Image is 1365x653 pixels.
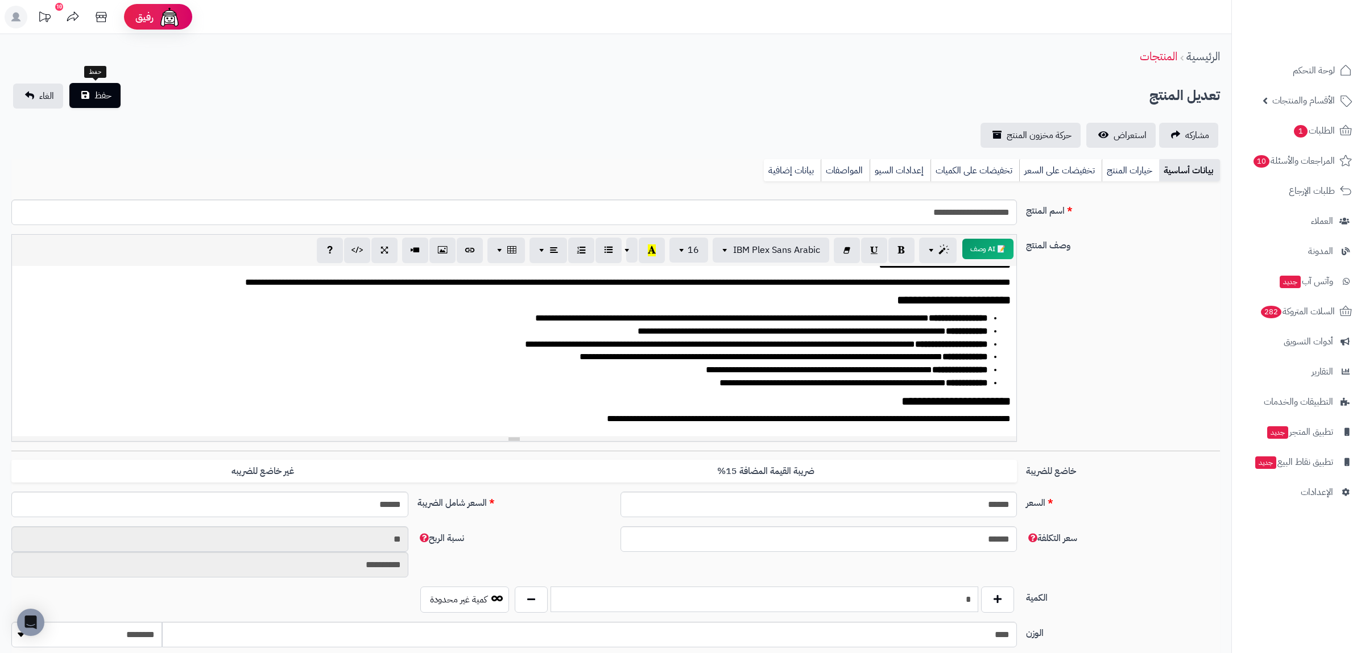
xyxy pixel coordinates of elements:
[84,66,106,78] div: حفظ
[1239,147,1358,174] a: المراجعات والأسئلة10
[1272,93,1335,109] span: الأقسام والمنتجات
[1301,484,1333,500] span: الإعدادات
[1239,177,1358,205] a: طلبات الإرجاع
[1239,448,1358,476] a: تطبيق نقاط البيعجديد
[1239,57,1358,84] a: لوحة التحكم
[1185,128,1209,142] span: مشاركه
[1114,128,1147,142] span: استعراض
[1239,328,1358,355] a: أدوات التسويق
[1021,460,1225,478] label: خاضع للضريبة
[158,6,181,28] img: ai-face.png
[1239,268,1358,295] a: وآتس آبجديد
[962,239,1014,259] button: 📝 AI وصف
[1312,364,1333,380] span: التقارير
[69,83,121,108] button: حفظ
[1019,159,1102,182] a: تخفيضات على السعر
[1239,358,1358,385] a: التقارير
[1280,276,1301,288] span: جديد
[1102,159,1159,182] a: خيارات المنتج
[55,3,63,11] div: 10
[1254,454,1333,470] span: تطبيق نقاط البيع
[930,159,1019,182] a: تخفيضات على الكميات
[1308,243,1333,259] span: المدونة
[1289,183,1335,199] span: طلبات الإرجاع
[39,89,54,103] span: الغاء
[514,460,1017,483] label: ضريبة القيمة المضافة 15%
[1021,234,1225,252] label: وصف المنتج
[1239,298,1358,325] a: السلات المتروكة282
[1021,199,1225,218] label: اسم المنتج
[1252,153,1335,169] span: المراجعات والأسئلة
[713,238,829,263] button: IBM Plex Sans Arabic
[870,159,930,182] a: إعدادات السيو
[1159,159,1220,182] a: بيانات أساسية
[1021,587,1225,605] label: الكمية
[1264,394,1333,410] span: التطبيقات والخدمات
[688,243,699,257] span: 16
[30,6,59,31] a: تحديثات المنصة
[1311,213,1333,229] span: العملاء
[1007,128,1072,142] span: حركة مخزون المنتج
[1021,622,1225,640] label: الوزن
[1140,48,1177,65] a: المنتجات
[1026,531,1077,545] span: سعر التكلفة
[1266,424,1333,440] span: تطبيق المتجر
[1260,303,1335,319] span: السلات المتروكة
[17,609,44,636] div: Open Intercom Messenger
[669,238,708,263] button: 16
[1239,418,1358,446] a: تطبيق المتجرجديد
[1239,479,1358,506] a: الإعدادات
[1239,207,1358,235] a: العملاء
[13,84,63,109] a: الغاء
[1293,123,1335,139] span: الطلبات
[1239,238,1358,265] a: المدونة
[1261,306,1281,318] span: 282
[11,460,514,483] label: غير خاضع للضريبه
[1021,492,1225,510] label: السعر
[417,531,464,545] span: نسبة الربح
[1267,426,1288,439] span: جديد
[1254,155,1269,168] span: 10
[135,10,154,24] span: رفيق
[1086,123,1156,148] a: استعراض
[821,159,870,182] a: المواصفات
[1239,117,1358,144] a: الطلبات1
[1294,125,1308,138] span: 1
[1159,123,1218,148] a: مشاركه
[1239,388,1358,415] a: التطبيقات والخدمات
[1284,334,1333,350] span: أدوات التسويق
[764,159,821,182] a: بيانات إضافية
[1293,63,1335,78] span: لوحة التحكم
[94,89,111,102] span: حفظ
[413,492,616,510] label: السعر شامل الضريبة
[733,243,820,257] span: IBM Plex Sans Arabic
[1279,273,1333,289] span: وآتس آب
[981,123,1081,148] a: حركة مخزون المنتج
[1186,48,1220,65] a: الرئيسية
[1255,456,1276,469] span: جديد
[1149,84,1220,107] h2: تعديل المنتج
